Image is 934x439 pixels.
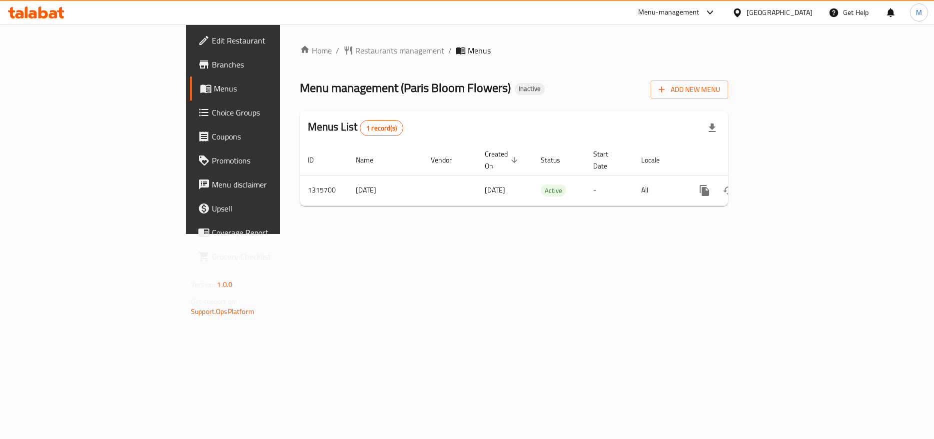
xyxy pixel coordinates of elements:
[212,154,334,166] span: Promotions
[348,175,423,205] td: [DATE]
[431,154,465,166] span: Vendor
[515,84,545,93] span: Inactive
[212,226,334,238] span: Coverage Report
[214,82,334,94] span: Menus
[685,145,797,175] th: Actions
[190,244,342,268] a: Grocery Checklist
[212,178,334,190] span: Menu disclaimer
[212,202,334,214] span: Upsell
[541,154,573,166] span: Status
[191,295,237,308] span: Get support on:
[191,305,254,318] a: Support.OpsPlatform
[300,44,728,56] nav: breadcrumb
[190,172,342,196] a: Menu disclaimer
[308,119,403,136] h2: Menus List
[360,120,403,136] div: Total records count
[190,148,342,172] a: Promotions
[190,28,342,52] a: Edit Restaurant
[190,100,342,124] a: Choice Groups
[343,44,444,56] a: Restaurants management
[485,148,521,172] span: Created On
[308,154,327,166] span: ID
[651,80,728,99] button: Add New Menu
[638,6,700,18] div: Menu-management
[468,44,491,56] span: Menus
[541,184,566,196] div: Active
[190,220,342,244] a: Coverage Report
[641,154,673,166] span: Locale
[212,34,334,46] span: Edit Restaurant
[693,178,717,202] button: more
[300,76,511,99] span: Menu management ( Paris Bloom Flowers )
[633,175,685,205] td: All
[485,183,505,196] span: [DATE]
[190,76,342,100] a: Menus
[190,52,342,76] a: Branches
[593,148,621,172] span: Start Date
[515,83,545,95] div: Inactive
[191,278,215,291] span: Version:
[212,106,334,118] span: Choice Groups
[700,116,724,140] div: Export file
[217,278,232,291] span: 1.0.0
[747,7,813,18] div: [GEOGRAPHIC_DATA]
[541,185,566,196] span: Active
[448,44,452,56] li: /
[355,44,444,56] span: Restaurants management
[659,83,720,96] span: Add New Menu
[212,58,334,70] span: Branches
[212,130,334,142] span: Coupons
[212,250,334,262] span: Grocery Checklist
[190,124,342,148] a: Coupons
[916,7,922,18] span: M
[356,154,386,166] span: Name
[585,175,633,205] td: -
[190,196,342,220] a: Upsell
[717,178,741,202] button: Change Status
[360,123,403,133] span: 1 record(s)
[300,145,797,206] table: enhanced table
